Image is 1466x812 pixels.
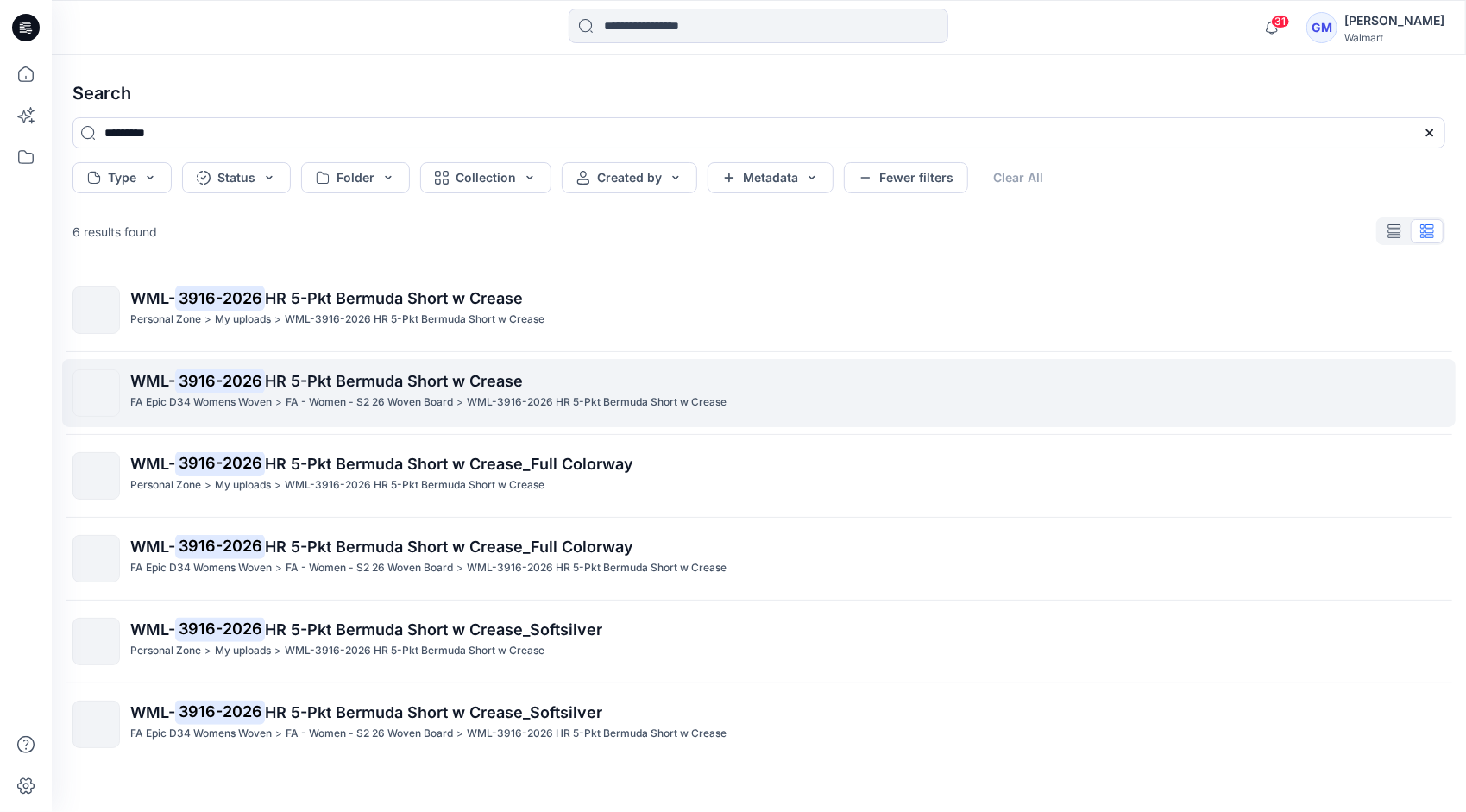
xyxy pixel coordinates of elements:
[130,559,272,577] p: FA Epic D34 Womens Woven
[72,162,172,193] button: Type
[62,276,1456,344] a: WML-3916-2026HR 5-Pkt Bermuda Short w CreasePersonal Zone>My uploads>WML-3916-2026 HR 5-Pkt Bermu...
[420,162,551,193] button: Collection
[62,690,1456,758] a: WML-3916-2026HR 5-Pkt Bermuda Short w Crease_SoftsilverFA Epic D34 Womens Woven>FA - Women - S2 2...
[62,442,1456,510] a: WML-3916-2026HR 5-Pkt Bermuda Short w Crease_Full ColorwayPersonal Zone>My uploads>WML-3916-2026 ...
[456,393,463,412] p: >
[265,372,523,390] span: HR 5-Pkt Bermuda Short w Crease
[175,617,265,641] mark: 3916-2026
[1344,10,1444,31] div: [PERSON_NAME]
[175,700,265,724] mark: 3916-2026
[130,703,175,721] span: WML-
[130,455,175,473] span: WML-
[301,162,410,193] button: Folder
[562,162,697,193] button: Created by
[130,538,175,556] span: WML-
[286,393,453,412] p: FA - Women - S2 26 Woven Board
[265,455,633,473] span: HR 5-Pkt Bermuda Short w Crease_Full Colorway
[456,725,463,743] p: >
[204,311,211,329] p: >
[285,642,544,660] p: WML-3916-2026 HR 5-Pkt Bermuda Short w Crease
[285,476,544,494] p: WML-3916-2026 HR 5-Pkt Bermuda Short w Crease
[130,642,201,660] p: Personal Zone
[286,725,453,743] p: FA - Women - S2 26 Woven Board
[62,607,1456,676] a: WML-3916-2026HR 5-Pkt Bermuda Short w Crease_SoftsilverPersonal Zone>My uploads>WML-3916-2026 HR ...
[467,725,727,743] p: WML-3916-2026 HR 5-Pkt Bermuda Short w Crease
[275,393,282,412] p: >
[275,559,282,577] p: >
[215,476,271,494] p: My uploads
[62,525,1456,593] a: WML-3916-2026HR 5-Pkt Bermuda Short w Crease_Full ColorwayFA Epic D34 Womens Woven>FA - Women - S...
[204,476,211,494] p: >
[175,534,265,558] mark: 3916-2026
[265,289,523,307] span: HR 5-Pkt Bermuda Short w Crease
[130,372,175,390] span: WML-
[204,642,211,660] p: >
[130,620,175,639] span: WML-
[175,368,265,393] mark: 3916-2026
[265,620,602,639] span: HR 5-Pkt Bermuda Short w Crease_Softsilver
[215,311,271,329] p: My uploads
[265,703,602,721] span: HR 5-Pkt Bermuda Short w Crease_Softsilver
[1344,31,1444,44] div: Walmart
[286,559,453,577] p: FA - Women - S2 26 Woven Board
[182,162,291,193] button: Status
[274,311,281,329] p: >
[130,289,175,307] span: WML-
[708,162,834,193] button: Metadata
[130,393,272,412] p: FA Epic D34 Womens Woven
[456,559,463,577] p: >
[215,642,271,660] p: My uploads
[844,162,968,193] button: Fewer filters
[274,642,281,660] p: >
[285,311,544,329] p: WML-3916-2026 HR 5-Pkt Bermuda Short w Crease
[130,476,201,494] p: Personal Zone
[467,559,727,577] p: WML-3916-2026 HR 5-Pkt Bermuda Short w Crease
[59,69,1459,117] h4: Search
[1306,12,1337,43] div: GM
[274,476,281,494] p: >
[1271,15,1290,28] span: 31
[62,359,1456,427] a: WML-3916-2026HR 5-Pkt Bermuda Short w CreaseFA Epic D34 Womens Woven>FA - Women - S2 26 Woven Boa...
[130,725,272,743] p: FA Epic D34 Womens Woven
[175,451,265,475] mark: 3916-2026
[265,538,633,556] span: HR 5-Pkt Bermuda Short w Crease_Full Colorway
[130,311,201,329] p: Personal Zone
[467,393,727,412] p: WML-3916-2026 HR 5-Pkt Bermuda Short w Crease
[275,725,282,743] p: >
[175,286,265,310] mark: 3916-2026
[72,223,157,241] p: 6 results found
